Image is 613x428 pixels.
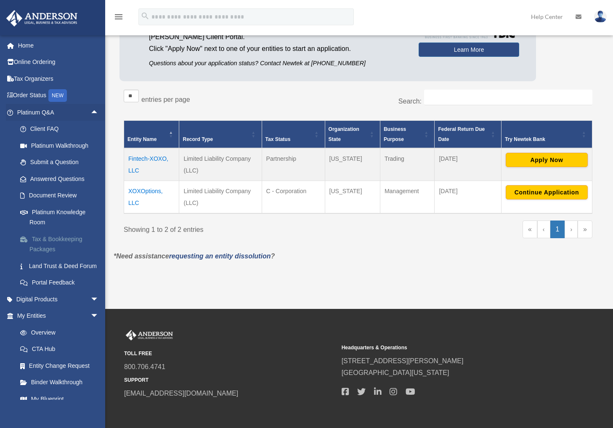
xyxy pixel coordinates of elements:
[537,221,550,238] a: Previous
[380,148,435,181] td: Trading
[124,376,336,385] small: SUPPORT
[325,148,380,181] td: [US_STATE]
[325,121,380,149] th: Organization State: Activate to sort
[149,43,406,55] p: Click "Apply Now" next to one of your entities to start an application.
[12,187,111,204] a: Document Review
[127,136,157,142] span: Entity Name
[380,121,435,149] th: Business Purpose: Activate to sort
[12,324,103,341] a: Overview
[594,11,607,23] img: User Pic
[114,12,124,22] i: menu
[12,204,111,231] a: Platinum Knowledge Room
[438,126,485,142] span: Federal Return Due Date
[380,181,435,214] td: Management
[4,10,80,27] img: Anderson Advisors Platinum Portal
[550,221,565,238] a: 1
[183,136,213,142] span: Record Type
[6,54,111,71] a: Online Ordering
[342,369,449,376] a: [GEOGRAPHIC_DATA][US_STATE]
[141,11,150,21] i: search
[342,357,464,364] a: [STREET_ADDRESS][PERSON_NAME]
[12,137,111,154] a: Platinum Walkthrough
[6,70,111,87] a: Tax Organizers
[578,221,592,238] a: Last
[506,153,588,167] button: Apply Now
[12,231,111,258] a: Tax & Bookkeeping Packages
[12,357,107,374] a: Entity Change Request
[12,170,111,187] a: Answered Questions
[124,390,238,397] a: [EMAIL_ADDRESS][DOMAIN_NAME]
[262,148,325,181] td: Partnership
[124,330,175,341] img: Anderson Advisors Platinum Portal
[325,181,380,214] td: [US_STATE]
[384,126,406,142] span: Business Purpose
[6,291,111,308] a: Digital Productsarrow_drop_down
[262,181,325,214] td: C - Corporation
[506,185,588,199] button: Continue Application
[169,253,271,260] a: requesting an entity dissolution
[419,43,519,57] a: Learn More
[90,308,107,325] span: arrow_drop_down
[12,258,111,274] a: Land Trust & Deed Forum
[90,104,107,121] span: arrow_drop_up
[6,87,111,104] a: Order StatusNEW
[6,308,107,324] a: My Entitiesarrow_drop_down
[501,121,592,149] th: Try Newtek Bank : Activate to sort
[124,181,179,214] td: XOXOptions, LLC
[565,221,578,238] a: Next
[6,104,111,121] a: Platinum Q&Aarrow_drop_up
[342,343,553,352] small: Headquarters & Operations
[523,221,537,238] a: First
[141,96,190,103] label: entries per page
[149,58,406,69] p: Questions about your application status? Contact Newtek at [PHONE_NUMBER]
[124,121,179,149] th: Entity Name: Activate to invert sorting
[114,253,275,260] em: *Need assistance ?
[505,134,579,144] div: Try Newtek Bank
[12,374,107,391] a: Binder Walkthrough
[124,349,336,358] small: TOLL FREE
[262,121,325,149] th: Tax Status: Activate to sort
[12,391,107,407] a: My Blueprint
[435,181,501,214] td: [DATE]
[114,15,124,22] a: menu
[435,148,501,181] td: [DATE]
[265,136,291,142] span: Tax Status
[124,148,179,181] td: Fintech-XOXO, LLC
[90,291,107,308] span: arrow_drop_down
[329,126,359,142] span: Organization State
[6,37,111,54] a: Home
[179,121,262,149] th: Record Type: Activate to sort
[435,121,501,149] th: Federal Return Due Date: Activate to sort
[124,221,352,236] div: Showing 1 to 2 of 2 entries
[48,89,67,102] div: NEW
[12,274,111,291] a: Portal Feedback
[124,363,165,370] a: 800.706.4741
[179,181,262,214] td: Limited Liability Company (LLC)
[12,341,107,358] a: CTA Hub
[12,154,111,171] a: Submit a Question
[179,148,262,181] td: Limited Liability Company (LLC)
[398,98,422,105] label: Search:
[12,121,111,138] a: Client FAQ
